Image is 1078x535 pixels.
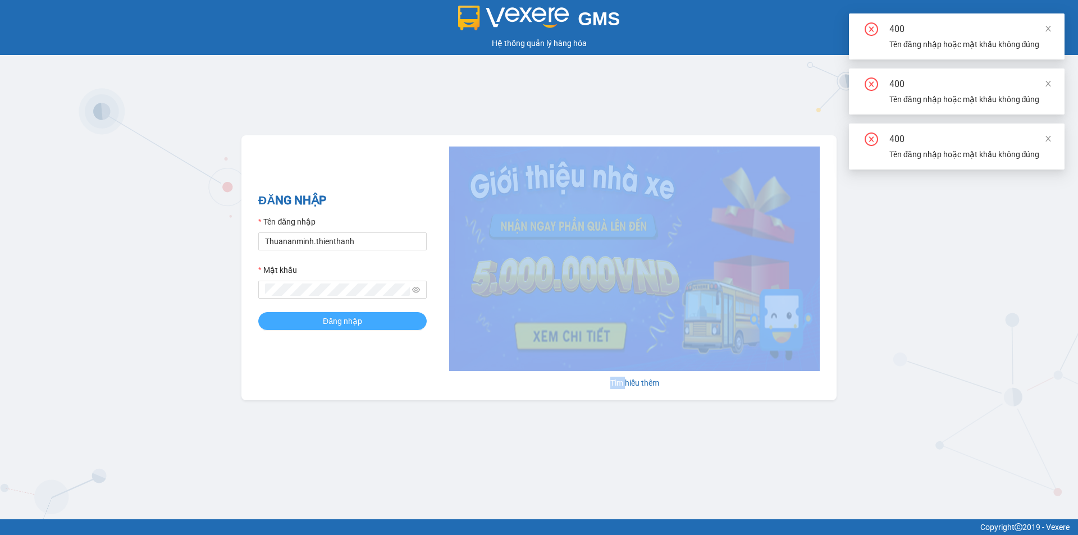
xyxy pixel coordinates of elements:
[265,283,410,296] input: Mật khẩu
[889,22,1051,36] div: 400
[3,37,1075,49] div: Hệ thống quản lý hàng hóa
[578,8,620,29] span: GMS
[258,312,427,330] button: Đăng nhập
[1044,135,1052,143] span: close
[1015,523,1022,531] span: copyright
[458,6,569,30] img: logo 2
[889,77,1051,91] div: 400
[449,377,820,389] div: Tìm hiểu thêm
[865,22,878,38] span: close-circle
[8,521,1070,533] div: Copyright 2019 - Vexere
[889,93,1051,106] div: Tên đăng nhập hoặc mật khẩu không đúng
[258,216,316,228] label: Tên đăng nhập
[865,77,878,93] span: close-circle
[449,147,820,371] img: banner-0
[323,315,362,327] span: Đăng nhập
[412,286,420,294] span: eye
[865,132,878,148] span: close-circle
[458,17,620,26] a: GMS
[1044,25,1052,33] span: close
[889,38,1051,51] div: Tên đăng nhập hoặc mật khẩu không đúng
[258,191,427,210] h2: ĐĂNG NHẬP
[889,132,1051,146] div: 400
[1044,80,1052,88] span: close
[258,264,297,276] label: Mật khẩu
[258,232,427,250] input: Tên đăng nhập
[889,148,1051,161] div: Tên đăng nhập hoặc mật khẩu không đúng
